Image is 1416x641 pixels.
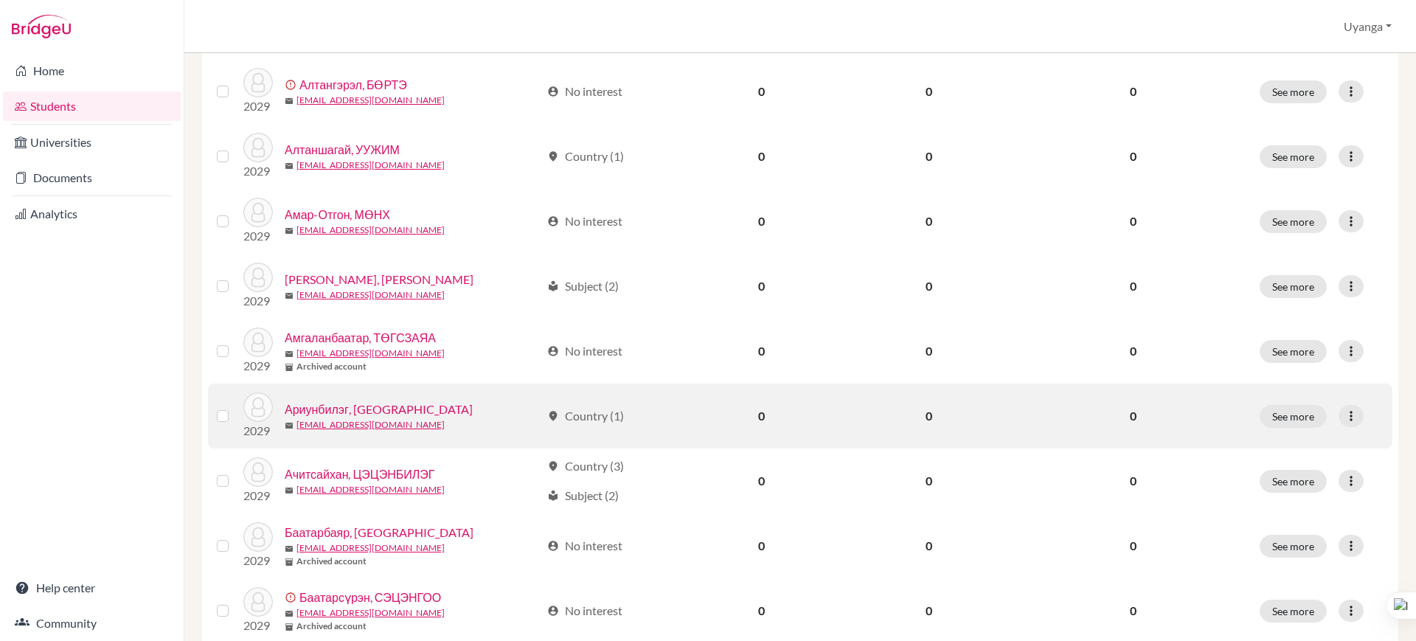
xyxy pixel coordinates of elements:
div: Country (1) [547,407,624,425]
div: No interest [547,537,622,555]
span: inventory_2 [285,558,294,566]
span: account_circle [547,345,559,357]
td: 0 [680,448,843,513]
button: See more [1260,405,1327,428]
p: 0 [1024,472,1242,490]
button: See more [1260,80,1327,103]
td: 0 [843,448,1015,513]
span: location_on [547,410,559,422]
button: Uyanga [1337,13,1398,41]
p: 2029 [243,292,273,310]
a: Community [3,609,181,638]
div: Subject (2) [547,487,619,505]
p: 0 [1024,212,1242,230]
a: Амгаланбаатар, ТӨГСЗАЯА [285,329,436,347]
p: 0 [1024,602,1242,620]
td: 0 [680,384,843,448]
p: 0 [1024,537,1242,555]
span: mail [285,544,294,553]
a: [EMAIL_ADDRESS][DOMAIN_NAME] [296,606,445,620]
span: mail [285,97,294,105]
td: 0 [680,513,843,578]
td: 0 [843,319,1015,384]
td: 0 [843,513,1015,578]
img: Bridge-U [12,15,71,38]
span: error_outline [285,79,299,91]
p: 2029 [243,552,273,569]
td: 0 [680,124,843,189]
span: local_library [547,490,559,502]
span: inventory_2 [285,363,294,372]
span: mail [285,421,294,430]
button: See more [1260,470,1327,493]
img: Баатарбаяр, АНХТУЯА [243,522,273,552]
img: Баатарсүрэн, СЭЦЭНГОО [243,587,273,617]
td: 0 [680,319,843,384]
img: Амар-Отгон, МӨНХ [243,198,273,227]
b: Archived account [296,360,367,373]
img: Амар-Эрдэнэ, АМИН-ЭРДЭНЭ [243,263,273,292]
a: Баатарсүрэн, СЭЦЭНГОО [299,589,441,606]
a: Home [3,56,181,86]
a: Universities [3,128,181,157]
b: Archived account [296,620,367,633]
a: Амар-Отгон, МӨНХ [285,206,390,224]
a: [EMAIL_ADDRESS][DOMAIN_NAME] [296,159,445,172]
button: See more [1260,210,1327,233]
a: [EMAIL_ADDRESS][DOMAIN_NAME] [296,483,445,496]
span: error_outline [285,592,299,603]
img: Ачитсайхан, ЦЭЦЭНБИЛЭГ [243,457,273,487]
p: 0 [1024,407,1242,425]
div: No interest [547,212,622,230]
div: Country (1) [547,148,624,165]
p: 2029 [243,97,273,115]
button: See more [1260,340,1327,363]
p: 2029 [243,487,273,505]
td: 0 [680,59,843,124]
a: Help center [3,573,181,603]
a: Алтаншагай, УУЖИМ [285,141,400,159]
a: [PERSON_NAME], [PERSON_NAME] [285,271,473,288]
img: Амгаланбаатар, ТӨГСЗАЯА [243,328,273,357]
span: mail [285,486,294,495]
span: mail [285,291,294,300]
span: mail [285,350,294,358]
span: account_circle [547,86,559,97]
div: Country (3) [547,457,624,475]
img: Алтаншагай, УУЖИМ [243,133,273,162]
a: [EMAIL_ADDRESS][DOMAIN_NAME] [296,224,445,237]
p: 0 [1024,83,1242,100]
span: location_on [547,150,559,162]
span: mail [285,609,294,618]
button: See more [1260,535,1327,558]
span: account_circle [547,540,559,552]
span: local_library [547,280,559,292]
a: [EMAIL_ADDRESS][DOMAIN_NAME] [296,288,445,302]
button: See more [1260,275,1327,298]
p: 0 [1024,277,1242,295]
a: [EMAIL_ADDRESS][DOMAIN_NAME] [296,541,445,555]
span: mail [285,226,294,235]
td: 0 [680,254,843,319]
div: No interest [547,342,622,360]
p: 2029 [243,162,273,180]
p: 2029 [243,357,273,375]
a: Ачитсайхан, ЦЭЦЭНБИЛЭГ [285,465,434,483]
p: 0 [1024,342,1242,360]
p: 0 [1024,148,1242,165]
a: Ариунбилэг, [GEOGRAPHIC_DATA] [285,401,473,418]
div: Subject (2) [547,277,619,295]
td: 0 [680,189,843,254]
img: Ариунбилэг, БАДРАЛ [243,392,273,422]
b: Archived account [296,555,367,568]
div: No interest [547,602,622,620]
a: [EMAIL_ADDRESS][DOMAIN_NAME] [296,347,445,360]
div: No interest [547,83,622,100]
a: Students [3,91,181,121]
a: [EMAIL_ADDRESS][DOMAIN_NAME] [296,94,445,107]
img: Алтангэрэл, БӨРТЭ [243,68,273,97]
td: 0 [843,254,1015,319]
span: account_circle [547,215,559,227]
a: [EMAIL_ADDRESS][DOMAIN_NAME] [296,418,445,432]
a: Алтангэрэл, БӨРТЭ [299,76,407,94]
